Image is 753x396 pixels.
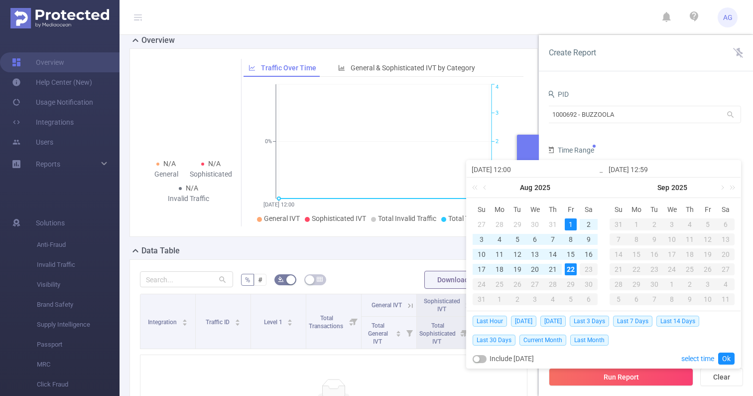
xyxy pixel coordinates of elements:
span: Total Transactions [309,315,345,330]
div: 19 [699,248,717,260]
td: September 3, 2025 [663,217,681,232]
th: Fri [562,202,580,217]
span: N/A [208,160,221,168]
span: Create Report [549,48,596,57]
div: 3 [526,293,544,305]
div: 1 [565,218,577,230]
i: icon: caret-down [287,322,293,325]
div: Sort [182,318,188,324]
span: Last 30 Days [473,335,515,346]
td: August 2, 2025 [580,217,598,232]
div: 18 [681,248,699,260]
td: August 17, 2025 [473,262,491,277]
th: Mon [491,202,508,217]
td: October 4, 2025 [717,277,735,292]
div: Sort [395,329,401,335]
div: 1 [491,293,508,305]
div: 21 [610,263,627,275]
td: July 29, 2025 [508,217,526,232]
div: 27 [476,218,488,230]
div: 26 [508,278,526,290]
span: Fr [562,205,580,214]
a: 2025 [533,178,551,198]
i: icon: table [317,276,323,282]
div: 5 [699,218,717,230]
td: September 1, 2025 [627,217,645,232]
span: Last Hour [473,316,507,327]
a: Help Center (New) [12,72,92,92]
div: 17 [476,263,488,275]
span: Current Month [519,335,566,346]
div: 16 [583,248,595,260]
div: 31 [610,218,627,230]
span: Total General IVT [368,322,388,345]
div: 28 [544,278,562,290]
th: Sun [473,202,491,217]
div: 6 [529,233,541,245]
td: August 14, 2025 [544,247,562,262]
span: General IVT [372,302,402,309]
h2: Overview [141,34,175,46]
td: August 21, 2025 [544,262,562,277]
div: 30 [580,278,598,290]
td: September 1, 2025 [491,292,508,307]
a: Next year (Control + right) [724,178,737,198]
a: Integrations [12,112,74,132]
th: Sat [717,202,735,217]
td: September 12, 2025 [699,232,717,247]
td: October 5, 2025 [610,292,627,307]
th: Tue [508,202,526,217]
div: 4 [717,278,735,290]
td: September 25, 2025 [681,262,699,277]
div: 1 [627,218,645,230]
div: Sophisticated [189,169,234,180]
th: Wed [663,202,681,217]
div: 11 [681,233,699,245]
div: 20 [717,248,735,260]
a: Sep [656,178,670,198]
input: End date [609,164,736,176]
a: Usage Notification [12,92,93,112]
td: September 8, 2025 [627,232,645,247]
div: 22 [565,263,577,275]
span: AG [723,7,733,27]
div: 25 [681,263,699,275]
div: 26 [699,263,717,275]
div: 29 [627,278,645,290]
td: August 24, 2025 [473,277,491,292]
div: 5 [610,293,627,305]
td: August 10, 2025 [473,247,491,262]
div: 4 [681,218,699,230]
td: September 28, 2025 [610,277,627,292]
div: 29 [562,278,580,290]
tspan: 4 [496,84,499,91]
a: Reports [36,154,60,174]
input: Start date [472,164,599,176]
div: 3 [663,218,681,230]
span: Sophisticated IVT [312,214,366,222]
td: July 30, 2025 [526,217,544,232]
span: Last 14 Days [656,316,699,327]
div: 1 [663,278,681,290]
td: October 8, 2025 [663,292,681,307]
div: 17 [663,248,681,260]
td: September 24, 2025 [663,262,681,277]
td: August 19, 2025 [508,262,526,277]
span: [DATE] [540,316,566,327]
td: September 21, 2025 [610,262,627,277]
div: 10 [476,248,488,260]
td: September 14, 2025 [610,247,627,262]
div: 25 [491,278,508,290]
span: General IVT [264,214,300,222]
i: icon: line-chart [249,64,255,71]
td: August 8, 2025 [562,232,580,247]
span: [DATE] [511,316,536,327]
div: 24 [663,263,681,275]
div: Sort [287,318,293,324]
span: Th [544,205,562,214]
div: 14 [547,248,559,260]
span: Su [473,205,491,214]
span: Total Transactions [448,214,505,222]
div: 30 [529,218,541,230]
div: 23 [580,263,598,275]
